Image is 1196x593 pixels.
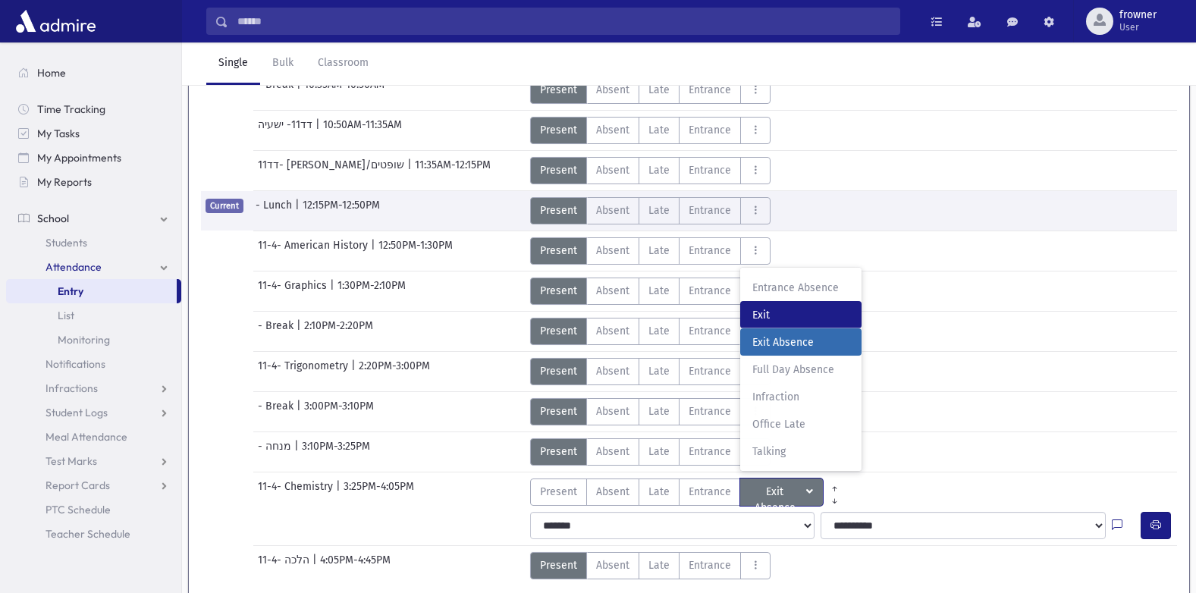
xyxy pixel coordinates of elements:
[258,77,297,104] span: - Break
[1119,9,1157,21] span: frowner
[752,416,849,432] span: Office Late
[371,237,378,265] span: |
[407,157,415,184] span: |
[258,318,297,345] span: - Break
[596,202,629,218] span: Absent
[689,162,731,178] span: Entrance
[337,278,406,305] span: 1:30PM-2:10PM
[540,202,577,218] span: Present
[540,82,577,98] span: Present
[530,197,771,224] div: AttTypes
[823,491,846,503] a: All Later
[37,212,69,225] span: School
[596,323,629,339] span: Absent
[540,243,577,259] span: Present
[304,77,385,104] span: 10:35AM-10:50AM
[648,403,670,419] span: Late
[58,333,110,347] span: Monitoring
[258,478,336,506] span: 11-4- Chemistry
[648,323,670,339] span: Late
[689,122,731,138] span: Entrance
[258,278,330,305] span: 11-4- Graphics
[294,438,302,466] span: |
[823,478,846,491] a: All Prior
[258,117,315,144] span: דד11- ישעיה
[689,323,731,339] span: Entrance
[689,363,731,379] span: Entrance
[46,503,111,516] span: PTC Schedule
[228,8,899,35] input: Search
[37,151,121,165] span: My Appointments
[689,82,731,98] span: Entrance
[740,478,824,506] button: Exit Absence
[46,430,127,444] span: Meal Attendance
[258,358,351,385] span: 11-4- Trigonometry
[540,403,577,419] span: Present
[46,260,102,274] span: Attendance
[596,162,629,178] span: Absent
[302,438,370,466] span: 3:10PM-3:25PM
[6,61,181,85] a: Home
[596,403,629,419] span: Absent
[540,283,577,299] span: Present
[351,358,359,385] span: |
[596,243,629,259] span: Absent
[648,444,670,460] span: Late
[530,157,771,184] div: AttTypes
[37,102,105,116] span: Time Tracking
[530,478,847,506] div: AttTypes
[540,484,577,500] span: Present
[378,237,453,265] span: 12:50PM-1:30PM
[258,237,371,265] span: 11-4- American History
[295,197,303,224] span: |
[689,202,731,218] span: Entrance
[6,376,181,400] a: Infractions
[596,557,629,573] span: Absent
[648,363,670,379] span: Late
[596,82,629,98] span: Absent
[37,175,92,189] span: My Reports
[752,389,849,405] span: Infraction
[540,557,577,573] span: Present
[37,127,80,140] span: My Tasks
[46,406,108,419] span: Student Logs
[303,197,380,224] span: 12:15PM-12:50PM
[260,42,306,85] a: Bulk
[530,117,771,144] div: AttTypes
[6,497,181,522] a: PTC Schedule
[415,157,491,184] span: 11:35AM-12:15PM
[297,318,304,345] span: |
[1119,21,1157,33] span: User
[540,323,577,339] span: Present
[648,82,670,98] span: Late
[6,206,181,231] a: School
[46,381,98,395] span: Infractions
[596,444,629,460] span: Absent
[58,309,74,322] span: List
[304,318,373,345] span: 2:10PM-2:20PM
[540,122,577,138] span: Present
[540,162,577,178] span: Present
[6,146,181,170] a: My Appointments
[6,303,181,328] a: List
[312,552,320,579] span: |
[596,283,629,299] span: Absent
[6,255,181,279] a: Attendance
[256,197,295,224] span: - Lunch
[258,157,407,184] span: דד11- [PERSON_NAME]/שופטים
[689,283,731,299] span: Entrance
[6,97,181,121] a: Time Tracking
[46,527,130,541] span: Teacher Schedule
[306,42,381,85] a: Classroom
[752,307,849,323] span: Exit
[297,77,304,104] span: |
[530,318,771,345] div: AttTypes
[258,438,294,466] span: - מנחה
[258,398,297,425] span: - Break
[648,243,670,259] span: Late
[752,362,849,378] span: Full Day Absence
[6,352,181,376] a: Notifications
[530,237,771,265] div: AttTypes
[6,170,181,194] a: My Reports
[315,117,323,144] span: |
